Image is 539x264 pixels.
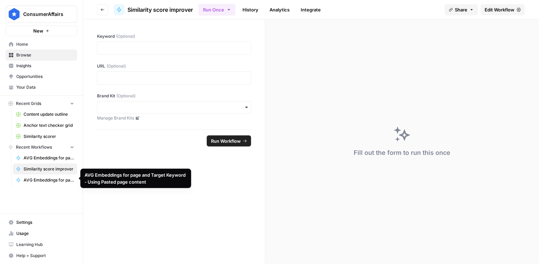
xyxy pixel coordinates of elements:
[6,60,77,71] a: Insights
[6,142,77,152] button: Recent Workflows
[116,93,135,99] span: (Optional)
[116,33,135,39] span: (Optional)
[6,239,77,250] a: Learning Hub
[13,131,77,142] a: Similarity scorer
[6,26,77,36] button: New
[207,135,251,147] button: Run Workflow
[6,228,77,239] a: Usage
[24,111,74,117] span: Content update outline
[16,84,74,90] span: Your Data
[485,6,515,13] span: Edit Workflow
[13,152,77,164] a: AVG Embeddings for page and Target Keyword
[13,120,77,131] a: Anchor text checker grid
[13,109,77,120] a: Content update outline
[445,4,478,15] button: Share
[297,4,325,15] a: Integrate
[97,33,251,39] label: Keyword
[6,6,77,23] button: Workspace: ConsumerAffairs
[455,6,468,13] span: Share
[16,63,74,69] span: Insights
[107,63,126,69] span: (Optional)
[97,93,251,99] label: Brand Kit
[97,63,251,69] label: URL
[16,253,74,259] span: Help + Support
[33,27,43,34] span: New
[6,39,77,50] a: Home
[6,71,77,82] a: Opportunities
[265,4,294,15] a: Analytics
[24,122,74,129] span: Anchor text checker grid
[16,219,74,226] span: Settings
[114,4,193,15] a: Similarity score improver
[16,230,74,237] span: Usage
[6,98,77,109] button: Recent Grids
[24,177,74,183] span: AVG Embeddings for page and Target Keyword - Using Pasted page content
[23,11,65,18] span: ConsumerAffairs
[211,138,241,144] span: Run Workflow
[16,241,74,248] span: Learning Hub
[6,217,77,228] a: Settings
[13,175,77,186] a: AVG Embeddings for page and Target Keyword - Using Pasted page content
[24,155,74,161] span: AVG Embeddings for page and Target Keyword
[238,4,263,15] a: History
[24,133,74,140] span: Similarity scorer
[16,73,74,80] span: Opportunities
[16,41,74,47] span: Home
[16,100,41,107] span: Recent Grids
[13,164,77,175] a: Similarity score improver
[198,4,236,16] button: Run Once
[6,50,77,61] a: Browse
[481,4,525,15] a: Edit Workflow
[16,52,74,58] span: Browse
[127,6,193,14] span: Similarity score improver
[8,8,20,20] img: ConsumerAffairs Logo
[97,115,251,121] a: Manage Brand Kits
[6,250,77,261] button: Help + Support
[6,82,77,93] a: Your Data
[24,166,74,172] span: Similarity score improver
[16,144,52,150] span: Recent Workflows
[354,148,451,158] div: Fill out the form to run this once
